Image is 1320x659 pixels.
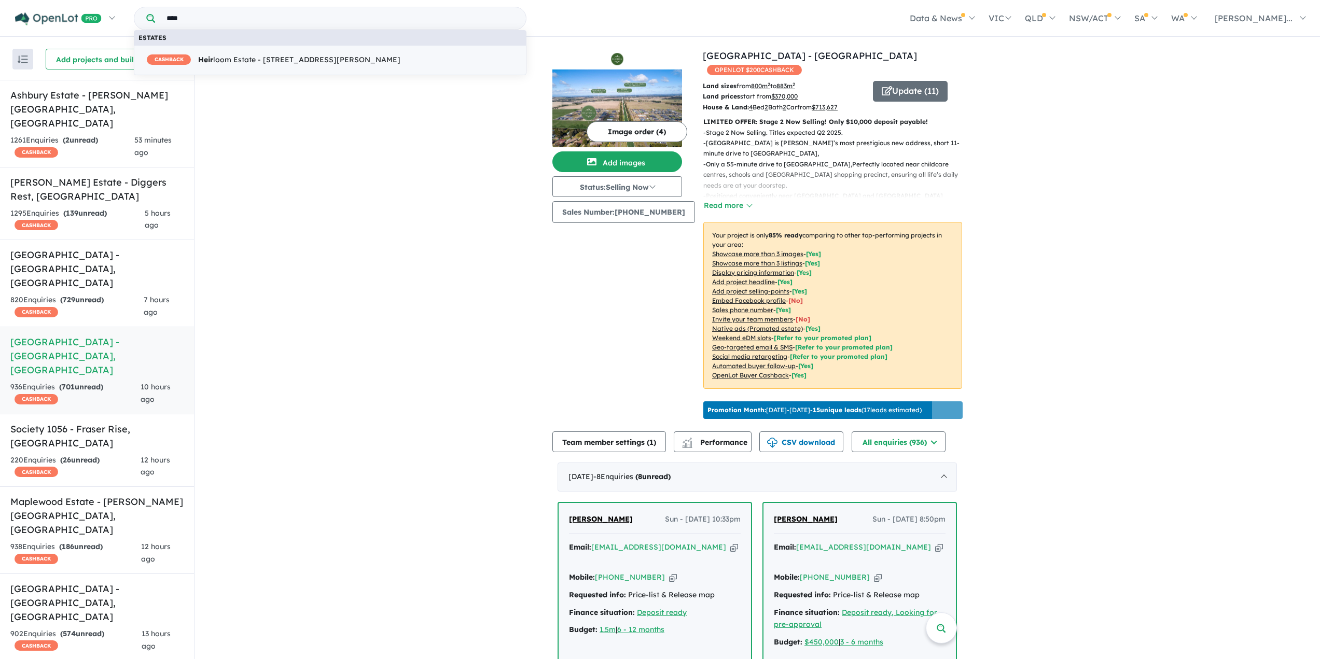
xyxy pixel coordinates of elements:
[813,406,862,414] b: 15 unique leads
[15,394,58,404] span: CASHBACK
[10,454,141,479] div: 220 Enquir ies
[840,637,883,647] a: 3 - 6 months
[10,248,184,290] h5: [GEOGRAPHIC_DATA] - [GEOGRAPHIC_DATA] , [GEOGRAPHIC_DATA]
[569,608,635,617] strong: Finance situation:
[774,542,796,552] strong: Email:
[665,513,741,526] span: Sun - [DATE] 10:33pm
[788,297,803,304] span: [ No ]
[703,102,865,113] p: Bed Bath Car from
[569,624,741,636] div: |
[712,278,775,286] u: Add project headline
[552,431,666,452] button: Team member settings (1)
[805,259,820,267] span: [ Yes ]
[10,175,184,203] h5: [PERSON_NAME] Estate - Diggers Rest , [GEOGRAPHIC_DATA]
[703,103,749,111] b: House & Land:
[795,343,893,351] span: [Refer to your promoted plan]
[774,589,946,601] div: Price-list & Release map
[617,625,664,634] u: 6 - 12 months
[805,325,821,332] span: [Yes]
[569,625,598,634] strong: Budget:
[765,103,768,111] u: 2
[797,269,812,276] span: [ Yes ]
[552,176,682,197] button: Status:Selling Now
[707,65,802,75] span: OPENLOT $ 200 CASHBACK
[804,637,839,647] a: $450,000
[774,637,802,647] strong: Budget:
[783,103,786,111] u: 2
[703,200,752,212] button: Read more
[793,81,795,87] sup: 2
[712,306,773,314] u: Sales phone number
[10,422,184,450] h5: Society 1056 - Fraser Rise , [GEOGRAPHIC_DATA]
[15,220,58,230] span: CASHBACK
[63,135,98,145] strong: ( unread)
[15,147,58,158] span: CASHBACK
[774,636,946,649] div: |
[703,81,865,91] p: from
[730,542,738,553] button: Copy
[10,294,144,319] div: 820 Enquir ies
[63,629,76,638] span: 574
[59,542,103,551] strong: ( unread)
[776,82,795,90] u: 883 m
[712,334,771,342] u: Weekend eDM slots
[812,103,838,111] u: $ 713,627
[138,34,166,41] b: Estates
[62,382,75,391] span: 701
[10,541,141,566] div: 938 Enquir ies
[712,315,793,323] u: Invite your team members
[552,201,695,223] button: Sales Number:[PHONE_NUMBER]
[769,231,802,239] b: 85 % ready
[63,208,107,218] strong: ( unread)
[682,441,692,447] img: bar-chart.svg
[674,431,752,452] button: Performance
[10,207,145,232] div: 1295 Enquir ies
[759,431,843,452] button: CSV download
[65,135,70,145] span: 2
[569,589,741,601] div: Price-list & Release map
[15,554,58,564] span: CASHBACK
[552,69,682,147] img: Silverdale Estate - Romsey
[774,513,838,526] a: [PERSON_NAME]
[15,640,58,651] span: CASHBACK
[637,608,687,617] a: Deposit ready
[600,625,616,634] a: 1.5m
[712,371,789,379] u: OpenLot Buyer Cashback
[635,472,671,481] strong: ( unread)
[683,438,692,443] img: line-chart.svg
[796,315,810,323] span: [ No ]
[595,572,665,582] a: [PHONE_NUMBER]
[10,335,184,377] h5: [GEOGRAPHIC_DATA] - [GEOGRAPHIC_DATA] , [GEOGRAPHIC_DATA]
[703,92,740,100] b: Land prices
[712,362,796,370] u: Automated buyer follow-up
[144,295,170,317] span: 7 hours ago
[774,608,937,629] a: Deposit ready, Looking for pre-approval
[669,572,677,583] button: Copy
[712,325,803,332] u: Native ads (Promoted estate)
[749,103,753,111] u: 4
[142,629,171,651] span: 13 hours ago
[147,54,400,66] span: loom Estate - [STREET_ADDRESS][PERSON_NAME]
[587,121,687,142] button: Image order (4)
[770,82,795,90] span: to
[767,438,777,448] img: download icon
[569,572,595,582] strong: Mobile:
[10,582,184,624] h5: [GEOGRAPHIC_DATA] - [GEOGRAPHIC_DATA] , [GEOGRAPHIC_DATA]
[790,353,887,360] span: [Refer to your promoted plan]
[792,287,807,295] span: [ Yes ]
[774,590,831,599] strong: Requested info:
[593,472,671,481] span: - 8 Enquir ies
[776,306,791,314] span: [ Yes ]
[558,462,957,492] div: [DATE]
[684,438,747,447] span: Performance
[774,514,838,524] span: [PERSON_NAME]
[703,191,970,212] p: - Positioned conveniently near [GEOGRAPHIC_DATA] and [GEOGRAPHIC_DATA] shopping precinct.
[552,151,682,172] button: Add images
[157,7,524,30] input: Try estate name, suburb, builder or developer
[796,542,931,552] a: [EMAIL_ADDRESS][DOMAIN_NAME]
[557,53,678,65] img: Silverdale Estate - Romsey Logo
[134,135,172,157] span: 53 minutes ago
[141,382,171,404] span: 10 hours ago
[569,513,633,526] a: [PERSON_NAME]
